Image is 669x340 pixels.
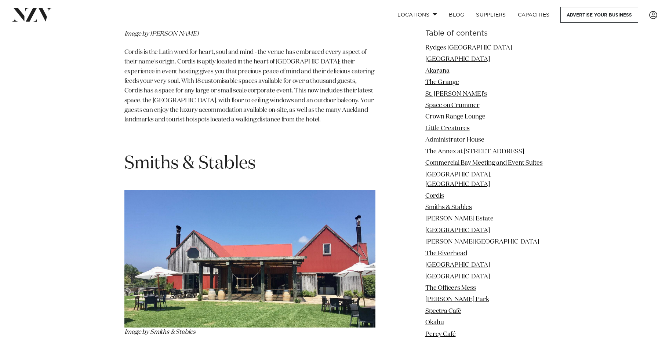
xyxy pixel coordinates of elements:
[425,251,467,257] a: The Riverhead
[425,216,494,222] a: [PERSON_NAME] Estate
[470,7,512,23] a: SUPPLIERS
[425,262,490,268] a: [GEOGRAPHIC_DATA]
[425,204,472,211] a: Smiths & Stables
[124,329,196,335] span: Image by Smiths & Stables
[425,172,491,187] a: [GEOGRAPHIC_DATA], [GEOGRAPHIC_DATA]
[425,320,444,326] a: Okahu
[425,239,539,245] a: [PERSON_NAME][GEOGRAPHIC_DATA]
[425,308,461,314] a: Spectra Café
[425,227,490,234] a: [GEOGRAPHIC_DATA]
[425,114,486,120] a: Crown Range Lounge
[425,45,512,51] a: Rydges [GEOGRAPHIC_DATA]
[124,155,256,172] span: Smiths & Stables
[425,193,444,199] a: Cordis
[425,91,487,97] a: St. [PERSON_NAME]’s
[425,137,484,143] a: Administrator House
[12,8,52,21] img: nzv-logo.png
[425,102,480,109] a: Space on Crummer
[425,274,490,280] a: [GEOGRAPHIC_DATA]
[425,297,489,303] a: [PERSON_NAME] Park
[425,149,524,155] a: The Annex at [STREET_ADDRESS]
[425,285,476,291] a: The Officers Mess
[425,56,490,62] a: [GEOGRAPHIC_DATA]
[425,79,459,85] a: The Grange
[425,331,456,337] a: Percy Café
[512,7,556,23] a: Capacities
[425,160,543,166] a: Commercial Bay Meeting and Event Suites
[425,30,545,37] h6: Table of contents
[443,7,470,23] a: BLOG
[425,68,450,74] a: Akarana
[560,7,638,23] a: Advertise your business
[124,48,375,125] p: Cordis is the Latin word for heart, soul and mind - the venue has embraced every aspect of their ...
[425,125,470,132] a: Little Creatures
[392,7,443,23] a: Locations
[124,31,199,37] em: Image by [PERSON_NAME]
